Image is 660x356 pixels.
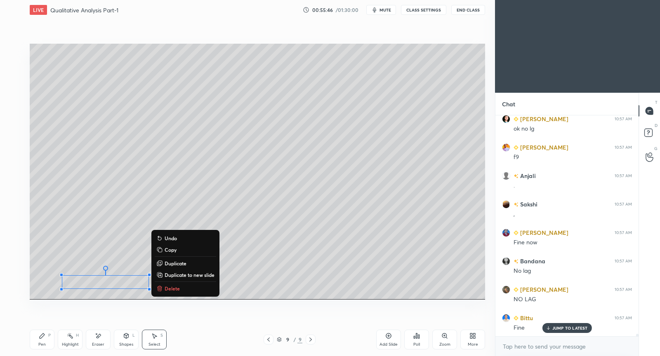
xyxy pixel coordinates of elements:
[293,337,296,342] div: /
[165,246,177,253] p: Copy
[519,285,568,294] h6: [PERSON_NAME]
[468,342,478,347] div: More
[160,333,163,337] div: S
[366,5,396,15] button: mute
[514,259,519,264] img: no-rating-badge.077c3623.svg
[514,316,519,321] img: Learner_Badge_beginner_1_8b307cf2a0.svg
[514,174,519,178] img: no-rating-badge.077c3623.svg
[519,143,568,152] h6: [PERSON_NAME]
[514,295,632,304] div: NO LAG
[514,267,632,275] div: No lag
[552,326,588,330] p: JUMP TO LATEST
[155,233,216,243] button: Undo
[514,230,519,235] img: Learner_Badge_beginner_1_8b307cf2a0.svg
[514,125,632,133] div: ok no lg
[502,286,510,294] img: e2f22e21fe2f4f419ec54287cdaf2b0a.jpg
[155,258,216,268] button: Duplicate
[514,239,632,247] div: Fine now
[379,7,391,13] span: mute
[439,342,450,347] div: Zoom
[379,342,398,347] div: Add Slide
[48,333,51,337] div: P
[615,259,632,264] div: 10:57 AM
[655,99,658,105] p: T
[119,342,133,347] div: Shapes
[615,117,632,122] div: 10:57 AM
[502,200,510,208] img: 39539c5150fc462ab17d1942f9e5f6f8.jpg
[514,202,519,207] img: no-rating-badge.077c3623.svg
[615,202,632,207] div: 10:57 AM
[413,342,420,347] div: Poll
[165,235,177,241] p: Undo
[155,270,216,280] button: Duplicate to new slide
[514,153,632,162] div: f9
[502,115,510,123] img: 3dc9b2560a414488af6968a632884be4.jpg
[451,5,485,15] button: End Class
[519,257,545,265] h6: Bandana
[502,257,510,265] img: b239a9cb1c0443efbce6af92eb4d8ed4.jpg
[50,6,118,14] h4: Qualitative Analysis Part-1
[655,122,658,129] p: D
[514,117,519,122] img: Learner_Badge_beginner_1_8b307cf2a0.svg
[502,314,510,322] img: 3c9b7afd308b43668f923b6dad86116d.jpg
[615,287,632,292] div: 10:57 AM
[519,228,568,237] h6: [PERSON_NAME]
[165,272,214,278] p: Duplicate to new slide
[502,143,510,152] img: 3a6e11c2b9e14adba9ecefa02278bab0.jpg
[495,115,639,337] div: grid
[92,342,104,347] div: Eraser
[514,145,519,150] img: Learner_Badge_beginner_1_8b307cf2a0.svg
[514,182,632,190] div: .
[654,145,658,152] p: G
[132,333,135,337] div: L
[155,283,216,293] button: Delete
[30,5,47,15] div: LIVE
[297,336,302,343] div: 9
[519,171,536,180] h6: Anjali
[502,172,510,180] img: default.png
[495,93,522,115] p: Chat
[615,173,632,178] div: 10:57 AM
[165,285,180,292] p: Delete
[615,230,632,235] div: 10:57 AM
[615,316,632,321] div: 10:57 AM
[155,245,216,255] button: Copy
[283,337,292,342] div: 9
[514,287,519,292] img: Learner_Badge_beginner_1_8b307cf2a0.svg
[165,260,186,267] p: Duplicate
[519,314,533,322] h6: Bittu
[148,342,160,347] div: Select
[76,333,79,337] div: H
[615,145,632,150] div: 10:57 AM
[62,342,79,347] div: Highlight
[519,115,568,123] h6: [PERSON_NAME]
[38,342,46,347] div: Pen
[502,229,510,237] img: 6f075d4a2ae64a62b0d511edeffcea47.jpg
[514,324,632,332] div: Fine
[514,210,632,218] div: ,
[401,5,446,15] button: CLASS SETTINGS
[519,200,537,208] h6: Sakshi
